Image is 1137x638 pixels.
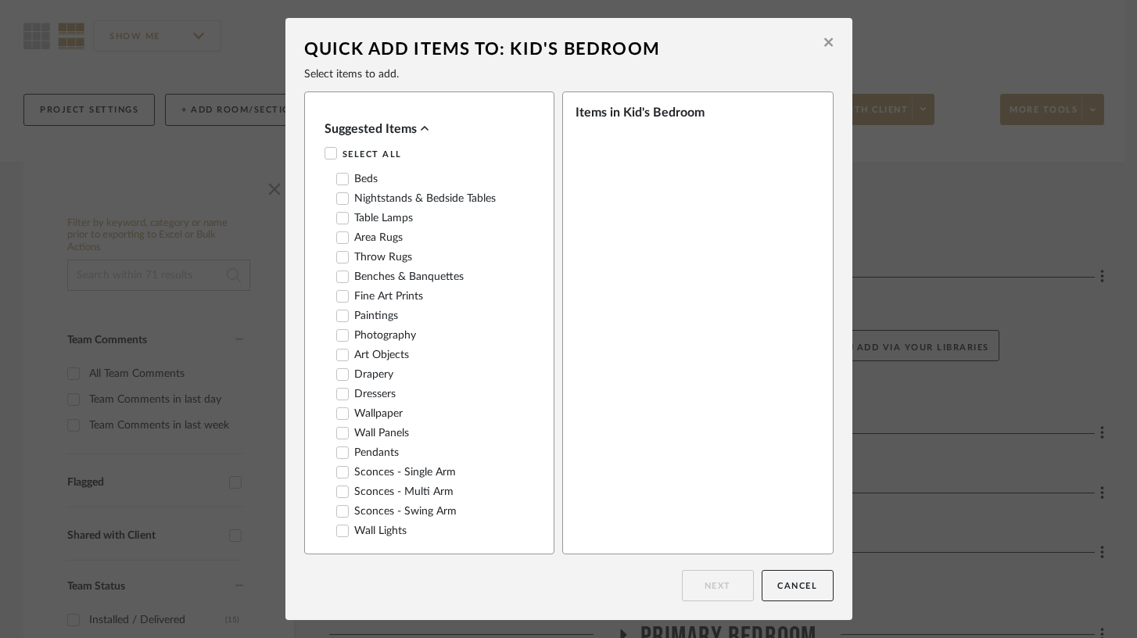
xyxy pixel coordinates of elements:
[336,349,409,362] label: Art Objects
[336,271,464,284] label: Benches & Banquettes
[336,212,413,225] label: Table Lamps
[336,407,403,421] label: Wallpaper
[336,310,398,323] label: Paintings
[336,486,454,499] label: Sconces - Multi Arm
[325,147,402,162] label: Select All
[682,570,754,601] button: Next
[336,505,457,518] label: Sconces - Swing Arm
[336,446,399,460] label: Pendants
[336,290,423,303] label: Fine Art Prints
[336,466,456,479] label: Sconces - Single Arm
[336,192,496,206] label: Nightstands‎‎‏‏‎ & Bedside Tables
[336,231,403,245] label: Area Rugs
[304,67,834,81] div: Select items to add.
[304,37,818,63] div: Quick Add Items to: Kid's Bedroom
[336,368,393,382] label: Drapery
[325,120,526,138] div: Suggested Items
[762,570,834,601] button: Cancel
[336,173,378,186] label: Beds
[576,103,809,122] div: Items in Kid's Bedroom
[336,427,409,440] label: Wall Panels
[336,388,396,401] label: Dressers
[336,329,416,342] label: Photography
[336,251,412,264] label: Throw Rugs
[336,525,407,538] label: Wall Lights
